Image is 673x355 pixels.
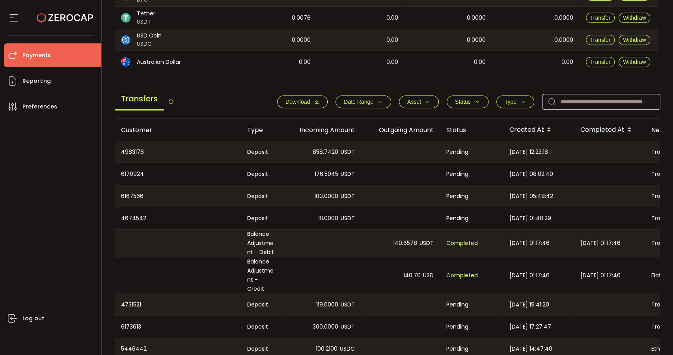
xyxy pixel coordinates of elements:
span: Australian Dollar [137,58,181,66]
span: USDT [341,214,355,223]
span: [DATE] 12:23:18 [509,148,548,157]
div: Customer [115,125,241,135]
div: 6167566 [115,185,241,207]
span: Date Range [344,99,373,105]
span: USDC [340,344,355,353]
span: 140.6578 [393,239,417,248]
span: 140.70 [403,271,421,280]
span: Transfer [590,15,611,21]
button: Transfer [586,35,615,45]
div: Outgoing Amount [361,125,440,135]
span: Pending [446,300,468,309]
span: [DATE] 01:17:46 [509,239,550,248]
div: Deposit [241,207,282,229]
span: Withdraw [623,15,646,21]
img: aud_portfolio.svg [121,57,130,67]
span: Transfer [590,59,611,65]
span: USDT [341,300,355,309]
button: Withdraw [619,13,650,23]
span: 119.0000 [316,300,338,309]
span: Asset [407,99,421,105]
span: 0.00 [386,35,398,45]
button: Download [277,95,328,108]
iframe: Chat Widget [634,317,673,355]
div: 4731521 [115,294,241,315]
span: Pending [446,344,468,353]
span: [DATE] 01:17:46 [509,271,550,280]
img: usdt_portfolio.svg [121,13,130,22]
span: USD [423,271,434,280]
span: [DATE] 05:48:42 [509,192,553,201]
span: USDT [341,170,355,179]
button: Status [447,95,488,108]
div: Type [241,125,282,135]
span: [DATE] 01:17:46 [580,239,621,248]
span: USDT [419,239,434,248]
img: usdc_portfolio.svg [121,35,130,45]
div: Balance Adjustment - Debit [241,230,282,257]
span: USD Coin [137,32,162,40]
div: Balance Adjustment - Credit [241,257,282,293]
button: Withdraw [619,35,650,45]
span: USDT [341,322,355,331]
button: Transfer [586,13,615,23]
span: Withdraw [623,37,646,43]
div: Deposit [241,294,282,315]
span: Status [455,99,471,105]
div: Deposit [241,163,282,185]
span: 176.5045 [315,170,338,179]
span: [DATE] 19:41:20 [509,300,549,309]
div: Deposit [241,141,282,163]
span: Download [285,99,310,105]
span: [DATE] 01:17:46 [580,271,621,280]
span: Pending [446,322,468,331]
span: [DATE] 14:47:40 [509,344,552,353]
span: Completed [446,271,478,280]
button: Asset [399,95,439,108]
div: Deposit [241,185,282,207]
span: USDT [137,18,155,26]
span: 0.0000 [292,35,311,45]
span: Payments [22,50,51,61]
span: Completed [446,239,478,248]
div: Deposit [241,316,282,338]
span: 0.00 [299,58,311,67]
button: Withdraw [619,57,650,67]
span: 100.2100 [316,344,337,353]
span: 858.7420 [313,148,338,157]
span: 0.00 [561,58,573,67]
span: [DATE] 01:40:29 [509,214,551,223]
span: 111.0000 [318,214,338,223]
div: Created At [503,123,574,136]
span: Withdraw [623,59,646,65]
span: Preferences [22,101,57,112]
span: [DATE] 08:02:40 [509,170,553,179]
button: Type [496,95,534,108]
span: USDT [341,148,355,157]
span: Transfer [590,37,611,43]
span: 0.0000 [554,13,573,22]
span: [DATE] 17:27:47 [509,322,551,331]
div: 6173613 [115,316,241,338]
div: Status [440,125,503,135]
span: Reporting [22,75,51,87]
div: 6170924 [115,163,241,185]
span: USDC [137,40,162,48]
span: 100.0000 [314,192,338,201]
span: Pending [446,192,468,201]
div: Incoming Amount [282,125,361,135]
span: 0.0076 [292,13,311,22]
span: USDT [341,192,355,201]
button: Transfer [586,57,615,67]
span: 0.0000 [467,35,486,45]
span: Pending [446,170,468,179]
span: 0.0000 [467,13,486,22]
span: Pending [446,214,468,223]
span: 0.00 [474,58,486,67]
div: Completed At [574,123,645,136]
span: Type [505,99,516,105]
div: 4983176 [115,141,241,163]
span: 300.0000 [313,322,338,331]
button: Date Range [336,95,391,108]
